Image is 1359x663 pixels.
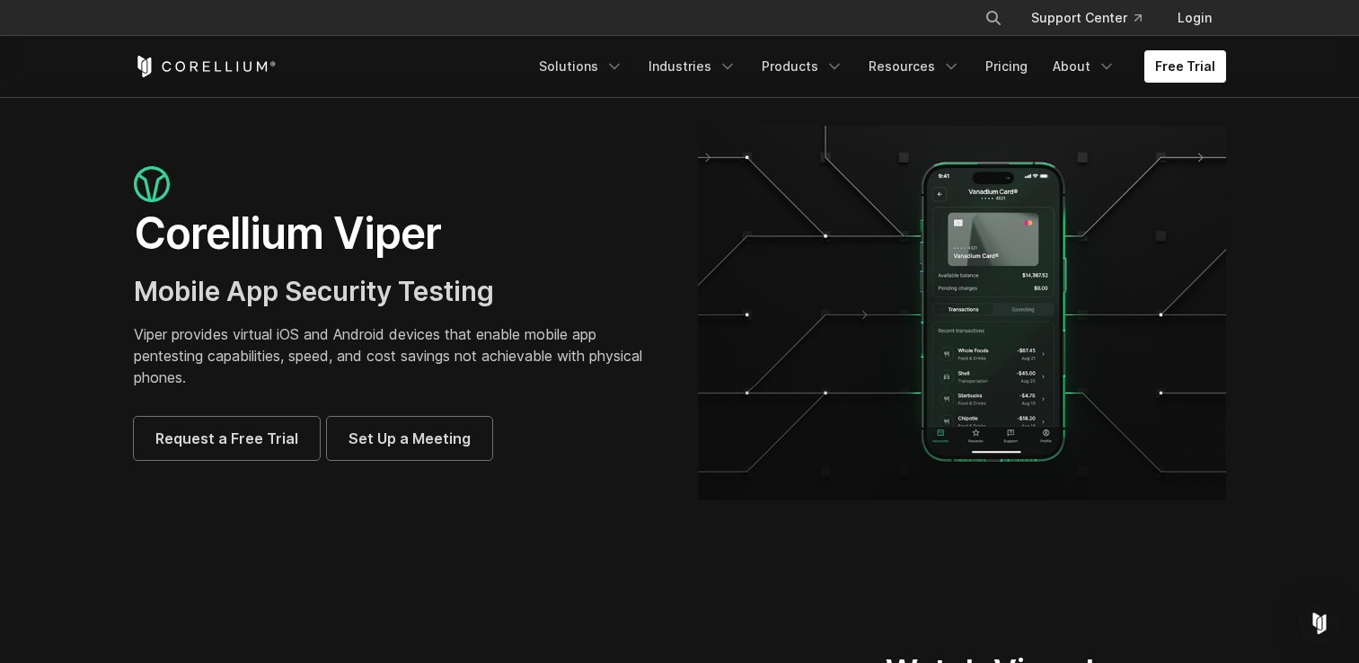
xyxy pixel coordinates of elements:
[1163,2,1226,34] a: Login
[977,2,1010,34] button: Search
[1017,2,1156,34] a: Support Center
[1298,602,1341,645] div: Open Intercom Messenger
[528,50,1226,83] div: Navigation Menu
[1144,50,1226,83] a: Free Trial
[638,50,747,83] a: Industries
[975,50,1038,83] a: Pricing
[327,417,492,460] a: Set Up a Meeting
[751,50,854,83] a: Products
[858,50,971,83] a: Resources
[134,275,494,307] span: Mobile App Security Testing
[963,2,1226,34] div: Navigation Menu
[528,50,634,83] a: Solutions
[349,428,471,449] span: Set Up a Meeting
[134,166,170,203] img: viper_icon_large
[134,56,277,77] a: Corellium Home
[1042,50,1126,83] a: About
[134,417,320,460] a: Request a Free Trial
[134,207,662,261] h1: Corellium Viper
[698,126,1226,500] img: viper_hero
[134,323,662,388] p: Viper provides virtual iOS and Android devices that enable mobile app pentesting capabilities, sp...
[155,428,298,449] span: Request a Free Trial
